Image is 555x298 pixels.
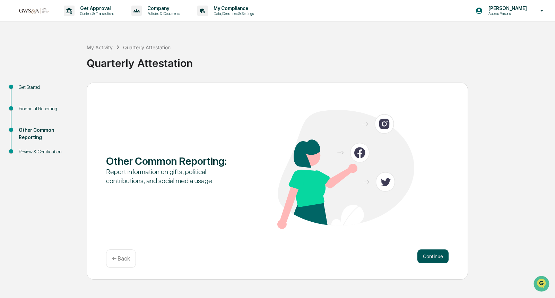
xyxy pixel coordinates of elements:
p: Get Approval [75,6,118,11]
a: 🖐️Preclearance [4,85,47,97]
button: Start new chat [118,55,126,63]
img: logo [17,7,50,14]
button: Continue [417,249,449,263]
iframe: Open customer support [533,275,552,294]
div: 🗄️ [50,88,56,94]
p: Access Persons [483,11,530,16]
span: Preclearance [14,87,45,94]
div: Review & Certification [19,148,76,155]
p: [PERSON_NAME] [483,6,530,11]
div: Report information on gifts, political contributions, and social media usage. [106,167,243,185]
span: Attestations [57,87,86,94]
div: Other Common Reporting [19,127,76,141]
div: 🖐️ [7,88,12,94]
p: Data, Deadlines & Settings [208,11,257,16]
img: Other Common Reporting [277,110,414,229]
p: ← Back [112,255,130,262]
span: Pylon [69,118,84,123]
img: 1746055101610-c473b297-6a78-478c-a979-82029cc54cd1 [7,53,19,66]
span: Data Lookup [14,101,44,108]
div: Quarterly Attestation [87,51,552,69]
p: How can we help? [7,15,126,26]
p: Company [142,6,183,11]
a: Powered byPylon [49,117,84,123]
div: We're available if you need us! [24,60,88,66]
a: 🔎Data Lookup [4,98,46,110]
p: Policies & Documents [142,11,183,16]
div: Start new chat [24,53,114,60]
div: Get Started [19,84,76,91]
p: My Compliance [208,6,257,11]
div: Quarterly Attestation [123,44,171,50]
a: 🗄️Attestations [47,85,89,97]
div: My Activity [87,44,113,50]
div: Other Common Reporting : [106,155,243,167]
div: 🔎 [7,101,12,107]
div: Financial Reporting [19,105,76,112]
p: Content & Transactions [75,11,118,16]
